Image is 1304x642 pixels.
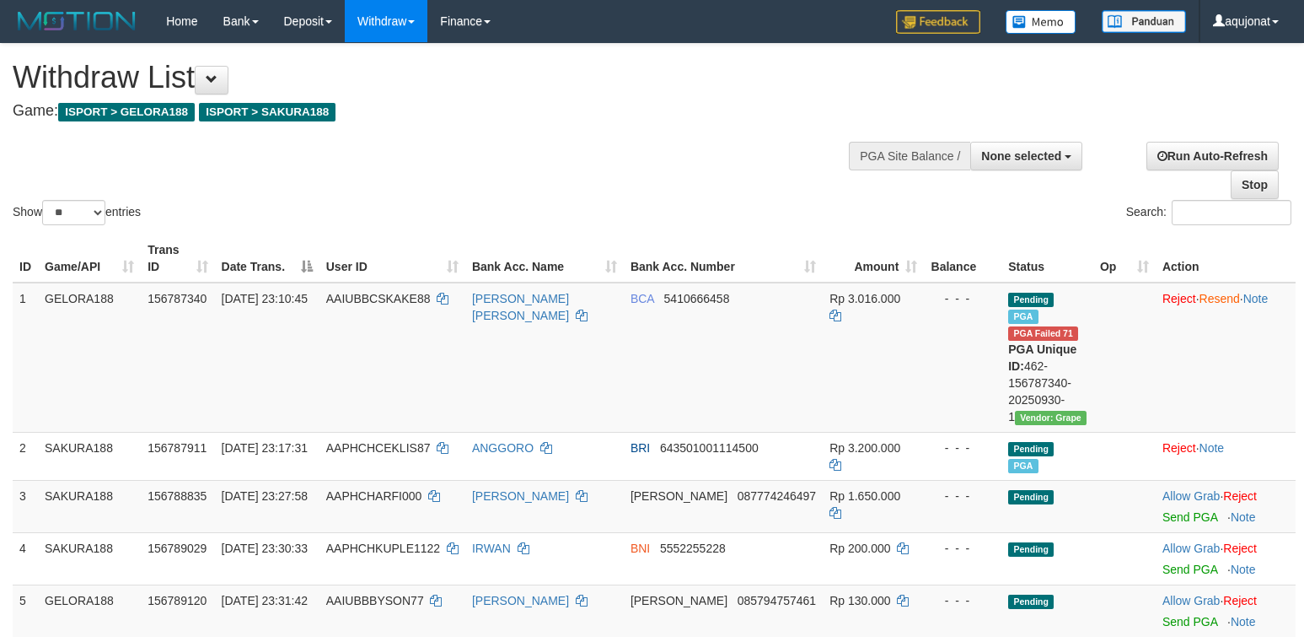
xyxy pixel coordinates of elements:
span: Marked by aquandsa [1008,459,1038,473]
span: · [1162,542,1223,555]
th: User ID: activate to sort column ascending [319,235,465,283]
a: Send PGA [1162,563,1217,576]
td: 4 [13,532,38,585]
a: Allow Grab [1162,489,1220,503]
a: ANGGORO [472,441,534,455]
td: · [1156,532,1296,585]
a: Resend [1199,292,1240,305]
span: Pending [1008,490,1054,504]
span: ISPORT > SAKURA188 [199,103,335,121]
span: Rp 3.200.000 [829,441,900,455]
label: Search: [1126,200,1291,225]
span: 156787340 [148,292,207,305]
label: Show entries [13,200,141,225]
span: 156789029 [148,542,207,555]
span: AAIUBBCSKAKE88 [326,292,431,305]
h1: Withdraw List [13,61,852,94]
td: SAKURA188 [38,432,141,480]
span: Copy 643501001114500 to clipboard [660,441,759,455]
th: Game/API: activate to sort column ascending [38,235,141,283]
span: 156787911 [148,441,207,455]
th: Bank Acc. Name: activate to sort column ascending [465,235,624,283]
span: Rp 3.016.000 [829,292,900,305]
td: · [1156,480,1296,532]
td: · [1156,432,1296,480]
th: Status [1001,235,1093,283]
img: panduan.png [1102,10,1186,33]
div: - - - [931,290,995,307]
span: BRI [631,441,650,455]
td: 5 [13,585,38,637]
a: Note [1231,615,1256,629]
img: Button%20Memo.svg [1006,10,1076,34]
a: Reject [1223,489,1257,503]
th: ID [13,235,38,283]
a: Note [1231,510,1256,524]
span: Rp 1.650.000 [829,489,900,503]
span: ISPORT > GELORA188 [58,103,195,121]
span: Copy 5410666458 to clipboard [664,292,730,305]
select: Showentries [42,200,105,225]
div: - - - [931,540,995,557]
span: Pending [1008,595,1054,609]
td: · [1156,585,1296,637]
td: 1 [13,283,38,433]
span: BCA [631,292,654,305]
a: IRWAN [472,542,511,555]
span: Vendor URL: https://settle31.1velocity.biz [1015,411,1087,425]
b: PGA Unique ID: [1008,343,1076,373]
th: Action [1156,235,1296,283]
th: Date Trans.: activate to sort column descending [215,235,319,283]
td: 3 [13,480,38,532]
td: GELORA188 [38,283,141,433]
span: Copy 085794757461 to clipboard [738,594,816,607]
span: Pending [1008,542,1054,557]
span: [DATE] 23:31:42 [222,594,308,607]
span: Rp 130.000 [829,594,890,607]
span: Copy 087774246497 to clipboard [738,489,816,503]
a: Reject [1162,292,1196,305]
span: Pending [1008,442,1054,456]
th: Amount: activate to sort column ascending [823,235,924,283]
a: Reject [1223,542,1257,555]
a: Note [1199,441,1225,455]
img: MOTION_logo.png [13,8,141,34]
a: Allow Grab [1162,594,1220,607]
a: Run Auto-Refresh [1146,142,1279,170]
button: None selected [970,142,1082,170]
a: Send PGA [1162,510,1217,524]
span: Marked by aquricky [1008,310,1038,324]
span: BNI [631,542,650,555]
span: AAPHCHARFI000 [326,489,422,503]
td: SAKURA188 [38,480,141,532]
div: PGA Site Balance / [849,142,970,170]
a: [PERSON_NAME] [472,489,569,503]
div: - - - [931,488,995,504]
input: Search: [1172,200,1291,225]
span: Resend by aquandsa [1008,326,1078,341]
td: 462-156787340-20250930-1 [1001,283,1093,433]
a: Stop [1231,170,1279,199]
div: - - - [931,440,995,456]
a: [PERSON_NAME] [PERSON_NAME] [472,292,569,322]
a: [PERSON_NAME] [472,594,569,607]
td: GELORA188 [38,585,141,637]
a: Reject [1223,594,1257,607]
span: None selected [981,149,1061,163]
img: Feedback.jpg [896,10,980,34]
span: 156789120 [148,594,207,607]
a: Send PGA [1162,615,1217,629]
span: Pending [1008,293,1054,307]
span: · [1162,489,1223,503]
th: Bank Acc. Number: activate to sort column ascending [624,235,823,283]
th: Trans ID: activate to sort column ascending [141,235,214,283]
a: Reject [1162,441,1196,455]
td: · · [1156,283,1296,433]
span: AAPHCHKUPLE1122 [326,542,440,555]
span: [DATE] 23:17:31 [222,441,308,455]
span: [DATE] 23:27:58 [222,489,308,503]
span: Copy 5552255228 to clipboard [660,542,726,555]
th: Op: activate to sort column ascending [1093,235,1156,283]
span: Rp 200.000 [829,542,890,555]
span: [DATE] 23:30:33 [222,542,308,555]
